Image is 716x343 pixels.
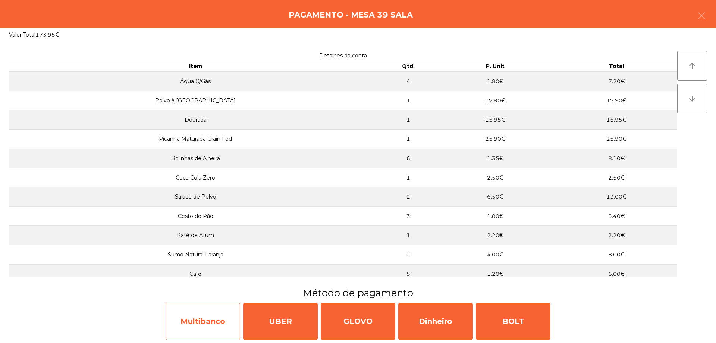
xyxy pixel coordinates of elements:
i: arrow_downward [688,94,697,103]
div: GLOVO [321,303,395,340]
td: 4.00€ [435,245,556,264]
td: Coca Cola Zero [9,168,382,187]
td: 1.80€ [435,72,556,91]
td: 3 [382,206,435,226]
td: 15.95€ [556,110,677,130]
span: Detalhes da conta [319,52,367,59]
td: 5.40€ [556,206,677,226]
div: Multibanco [166,303,240,340]
span: 173.95€ [35,31,59,38]
td: Café [9,264,382,284]
th: P. Unit [435,61,556,72]
td: 2.50€ [556,168,677,187]
td: 15.95€ [435,110,556,130]
td: 1.20€ [435,264,556,284]
span: Valor Total [9,31,35,38]
td: Salada de Polvo [9,187,382,207]
td: 1.80€ [435,206,556,226]
td: 5 [382,264,435,284]
td: 13.00€ [556,187,677,207]
td: 25.90€ [435,130,556,149]
td: Água C/Gás [9,72,382,91]
h4: Pagamento - Mesa 39 Sala [289,9,413,21]
i: arrow_upward [688,61,697,70]
td: 4 [382,72,435,91]
div: UBER [243,303,318,340]
th: Total [556,61,677,72]
th: Qtd. [382,61,435,72]
td: 8.10€ [556,149,677,168]
th: Item [9,61,382,72]
td: 7.20€ [556,72,677,91]
td: 1 [382,168,435,187]
td: Sumo Natural Laranja [9,245,382,264]
td: 8.00€ [556,245,677,264]
td: 17.90€ [435,91,556,110]
td: Dourada [9,110,382,130]
td: Cesto de Pão [9,206,382,226]
td: 6.00€ [556,264,677,284]
div: Dinheiro [398,303,473,340]
td: 2.20€ [435,226,556,245]
td: 6.50€ [435,187,556,207]
td: 2 [382,245,435,264]
td: 17.90€ [556,91,677,110]
div: BOLT [476,303,550,340]
td: 1 [382,91,435,110]
td: 6 [382,149,435,168]
td: 2 [382,187,435,207]
td: 1.35€ [435,149,556,168]
button: arrow_upward [677,51,707,81]
td: 2.50€ [435,168,556,187]
td: Picanha Maturada Grain Fed [9,130,382,149]
td: Bolinhas de Alheira [9,149,382,168]
td: 1 [382,130,435,149]
td: 1 [382,226,435,245]
td: Patê de Atum [9,226,382,245]
td: 25.90€ [556,130,677,149]
td: Polvo à [GEOGRAPHIC_DATA] [9,91,382,110]
h3: Método de pagamento [6,286,710,300]
button: arrow_downward [677,84,707,113]
td: 1 [382,110,435,130]
td: 2.20€ [556,226,677,245]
